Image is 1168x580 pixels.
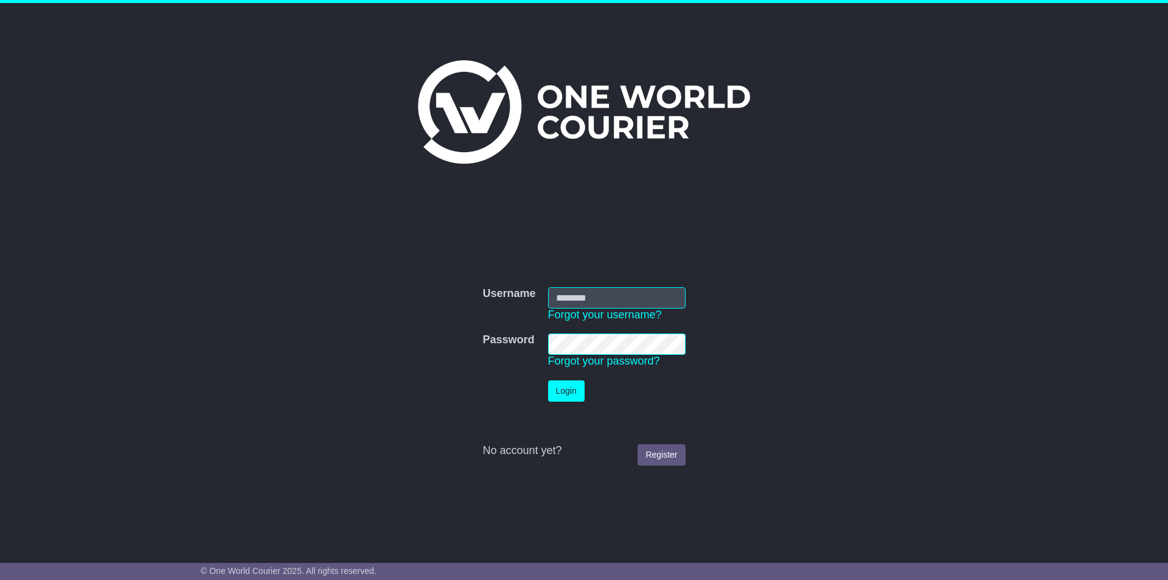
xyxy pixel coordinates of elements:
a: Forgot your username? [548,309,662,321]
div: No account yet? [482,444,685,458]
a: Register [638,444,685,466]
label: Username [482,287,535,301]
label: Password [482,334,534,347]
a: Forgot your password? [548,355,660,367]
img: One World [418,60,750,164]
button: Login [548,380,585,402]
span: © One World Courier 2025. All rights reserved. [201,566,377,576]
